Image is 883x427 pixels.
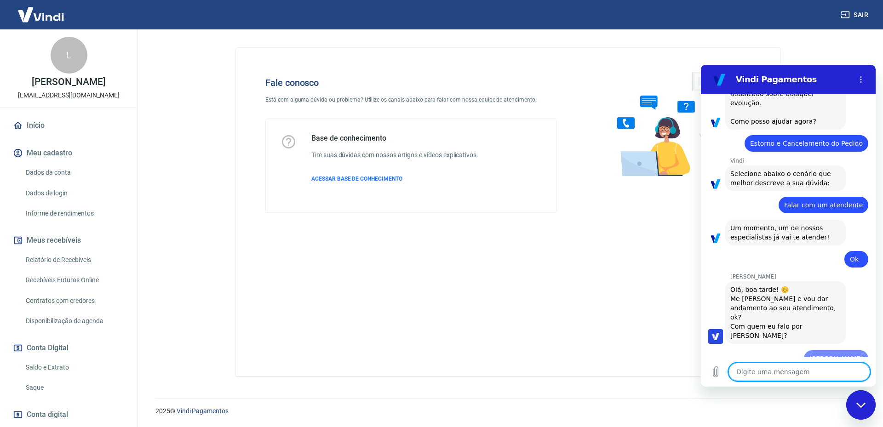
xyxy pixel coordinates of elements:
[22,204,126,223] a: Informe de rendimentos
[11,230,126,251] button: Meus recebíveis
[22,251,126,269] a: Relatório de Recebíveis
[22,312,126,330] a: Disponibilização de agenda
[22,378,126,397] a: Saque
[27,408,68,421] span: Conta digital
[11,338,126,358] button: Conta Digital
[311,175,478,183] a: ACESSAR BASE DE CONHECIMENTO
[22,291,126,310] a: Contratos com credores
[11,404,126,425] a: Conta digital
[32,77,105,87] p: [PERSON_NAME]
[846,390,876,420] iframe: Botão para abrir a janela de mensagens, conversa em andamento
[311,134,478,143] h5: Base de conhecimento
[22,163,126,182] a: Dados da conta
[311,150,478,160] h6: Tire suas dúvidas com nossos artigos e vídeos explicativos.
[311,176,402,182] span: ACESSAR BASE DE CONHECIMENTO
[265,77,557,88] h4: Fale conosco
[11,143,126,163] button: Meu cadastro
[18,91,120,100] p: [EMAIL_ADDRESS][DOMAIN_NAME]
[22,271,126,290] a: Recebíveis Futuros Online
[11,0,71,28] img: Vindi
[22,184,126,203] a: Dados de login
[599,63,739,185] img: Fale conosco
[11,115,126,136] a: Início
[265,96,557,104] p: Está com alguma dúvida ou problema? Utilize os canais abaixo para falar com nossa equipe de atend...
[177,407,229,415] a: Vindi Pagamentos
[51,37,87,74] div: L
[839,6,872,23] button: Sair
[22,358,126,377] a: Saldo e Extrato
[155,406,861,416] p: 2025 ©
[701,65,876,387] iframe: Janela de mensagens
